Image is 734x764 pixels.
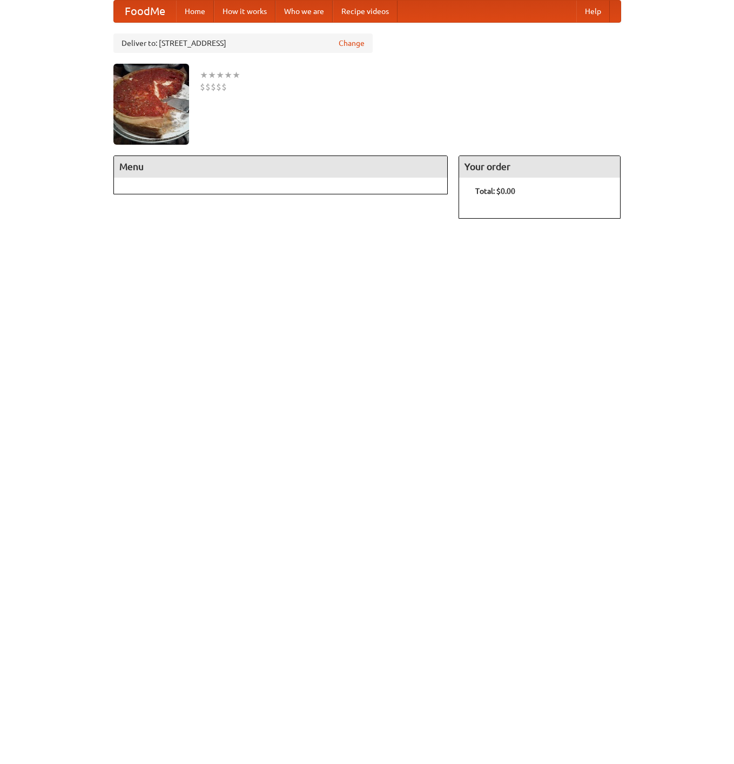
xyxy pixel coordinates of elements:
a: How it works [214,1,275,22]
li: $ [200,81,205,93]
h4: Menu [114,156,448,178]
h4: Your order [459,156,620,178]
li: ★ [208,69,216,81]
li: ★ [200,69,208,81]
a: Home [176,1,214,22]
a: Recipe videos [333,1,398,22]
li: $ [211,81,216,93]
div: Deliver to: [STREET_ADDRESS] [113,33,373,53]
a: Who we are [275,1,333,22]
li: $ [205,81,211,93]
li: ★ [232,69,240,81]
li: ★ [224,69,232,81]
a: Change [339,38,365,49]
li: ★ [216,69,224,81]
a: FoodMe [114,1,176,22]
li: $ [221,81,227,93]
li: $ [216,81,221,93]
b: Total: $0.00 [475,187,515,195]
a: Help [576,1,610,22]
img: angular.jpg [113,64,189,145]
